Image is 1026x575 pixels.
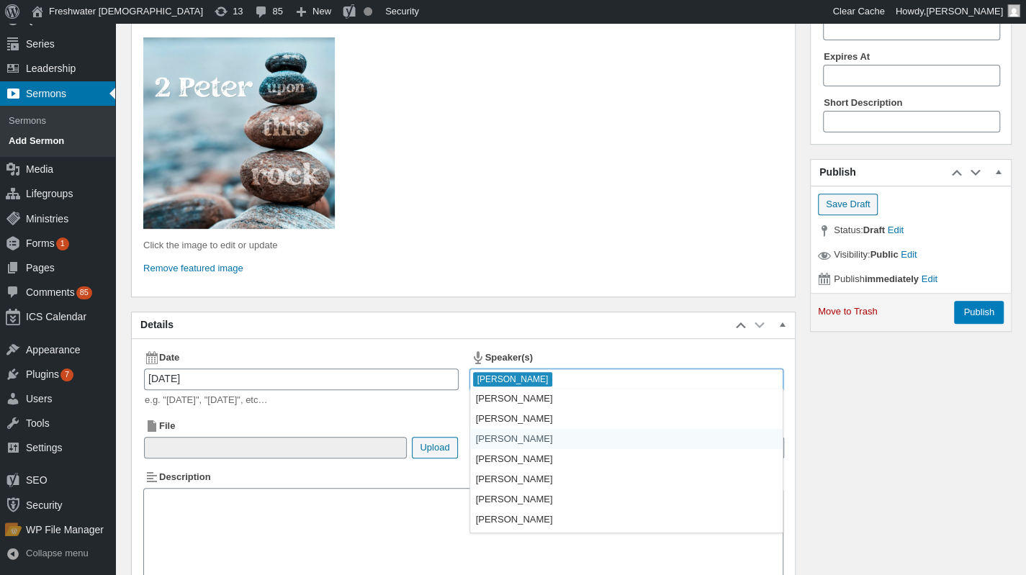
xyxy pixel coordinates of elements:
span: Edit [887,225,903,235]
div: [PERSON_NAME] [470,469,783,489]
input: Save Draft [818,194,878,215]
span: Edit [901,249,917,260]
div: [PERSON_NAME] [470,530,783,550]
span: Public [870,249,898,260]
span: 1 [60,239,65,248]
div: [PERSON_NAME] [470,489,783,510]
h2: Details [132,312,732,338]
p: e.g. "[DATE]", "[DATE]", etc… [143,393,458,407]
div: [PERSON_NAME] [470,389,783,409]
span: 7 [65,370,69,379]
label: Description [143,470,783,484]
span: Edit [921,273,937,284]
span: 85 [80,288,89,296]
span: [PERSON_NAME] [926,6,1003,17]
div: [PERSON_NAME] [470,510,783,530]
label: Speaker(s) [469,350,784,365]
label: Short Description [822,98,999,107]
span: Security [385,6,419,17]
div: [PERSON_NAME] [470,429,783,449]
label: Expires At [822,52,999,61]
span: Draft [863,225,884,235]
b: immediately [865,273,919,284]
label: File [143,419,458,433]
div: Status: [811,219,1011,244]
div: Visibility: [811,244,1011,268]
div: [PERSON_NAME] [473,372,553,386]
label: Date [143,350,458,365]
span: Update Available [56,237,69,250]
a: Move to Trash [818,306,877,317]
span: Publish [818,272,921,285]
h2: Publish [811,160,948,186]
button: Upload [412,437,457,458]
p: Click the image to edit or update [143,238,783,253]
div: [PERSON_NAME] [470,409,783,429]
input: Publish [954,301,1004,324]
a: Remove featured image [143,263,243,273]
div: [PERSON_NAME] [470,449,783,469]
span: Clear Cache [832,6,884,17]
